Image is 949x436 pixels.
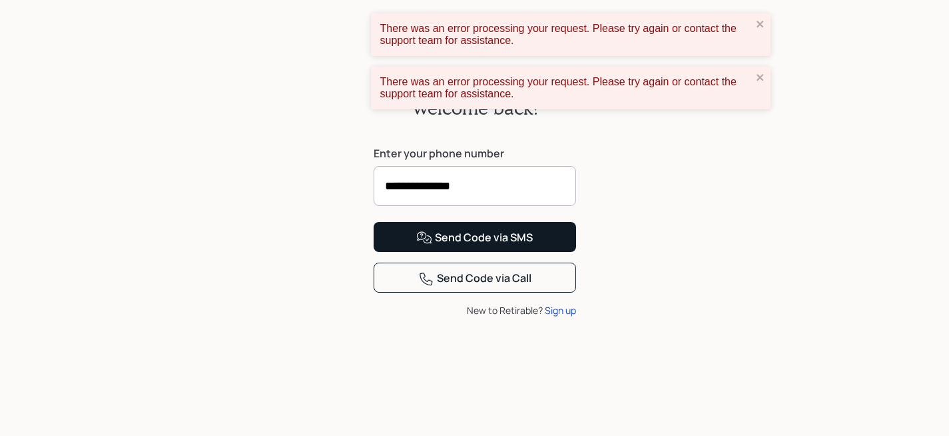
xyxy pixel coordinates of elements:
[380,23,752,47] div: There was an error processing your request. Please try again or contact the support team for assi...
[380,76,752,100] div: There was an error processing your request. Please try again or contact the support team for assi...
[416,230,533,246] div: Send Code via SMS
[374,303,576,317] div: New to Retirable?
[374,146,576,161] label: Enter your phone number
[374,222,576,252] button: Send Code via SMS
[374,263,576,293] button: Send Code via Call
[756,72,765,85] button: close
[545,303,576,317] div: Sign up
[756,19,765,31] button: close
[418,271,531,287] div: Send Code via Call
